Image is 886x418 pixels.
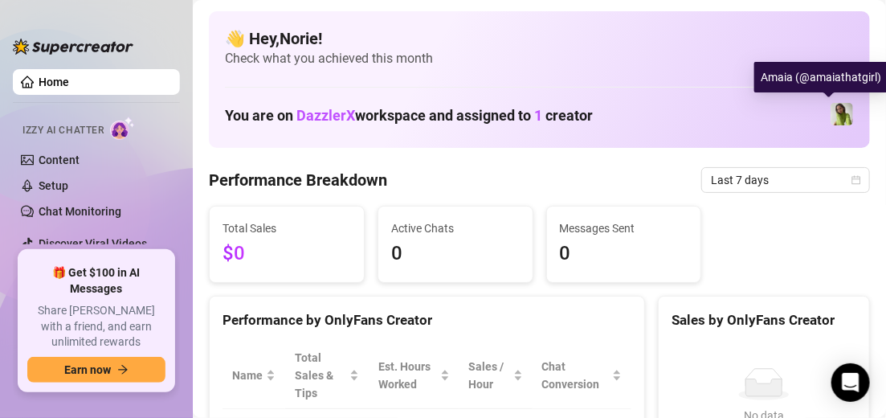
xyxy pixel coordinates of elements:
[64,363,111,376] span: Earn now
[533,342,632,409] th: Chat Conversion
[711,168,860,192] span: Last 7 days
[27,265,165,297] span: 🎁 Get $100 in AI Messages
[223,219,351,237] span: Total Sales
[225,107,593,125] h1: You are on workspace and assigned to creator
[391,219,520,237] span: Active Chats
[110,117,135,140] img: AI Chatter
[285,342,369,409] th: Total Sales & Tips
[469,358,510,393] span: Sales / Hour
[831,103,853,125] img: Amaia
[225,27,854,50] h4: 👋 Hey, Norie !
[225,50,854,68] span: Check what you achieved this month
[39,154,80,166] a: Content
[22,123,104,138] span: Izzy AI Chatter
[560,239,688,269] span: 0
[223,309,631,331] div: Performance by OnlyFans Creator
[831,363,870,402] div: Open Intercom Messenger
[223,342,285,409] th: Name
[296,107,355,124] span: DazzlerX
[542,358,610,393] span: Chat Conversion
[672,309,856,331] div: Sales by OnlyFans Creator
[223,239,351,269] span: $0
[295,349,346,402] span: Total Sales & Tips
[209,169,387,191] h4: Performance Breakdown
[39,205,121,218] a: Chat Monitoring
[39,76,69,88] a: Home
[27,357,165,383] button: Earn nowarrow-right
[232,367,263,384] span: Name
[378,358,436,393] div: Est. Hours Worked
[560,219,688,237] span: Messages Sent
[27,303,165,350] span: Share [PERSON_NAME] with a friend, and earn unlimited rewards
[13,39,133,55] img: logo-BBDzfeDw.svg
[459,342,533,409] th: Sales / Hour
[117,364,129,375] span: arrow-right
[851,175,861,185] span: calendar
[39,237,147,250] a: Discover Viral Videos
[39,179,68,192] a: Setup
[391,239,520,269] span: 0
[534,107,542,124] span: 1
